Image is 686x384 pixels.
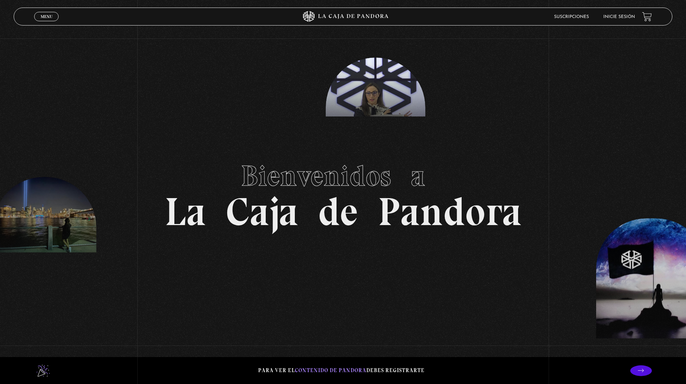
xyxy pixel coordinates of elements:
[295,367,366,374] span: contenido de Pandora
[38,20,55,26] span: Cerrar
[642,12,652,22] a: View your shopping cart
[241,159,445,193] span: Bienvenidos a
[165,152,522,232] h1: La Caja de Pandora
[603,15,635,19] a: Inicie sesión
[554,15,589,19] a: Suscripciones
[41,14,52,19] span: Menu
[258,366,425,375] p: Para ver el debes registrarte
